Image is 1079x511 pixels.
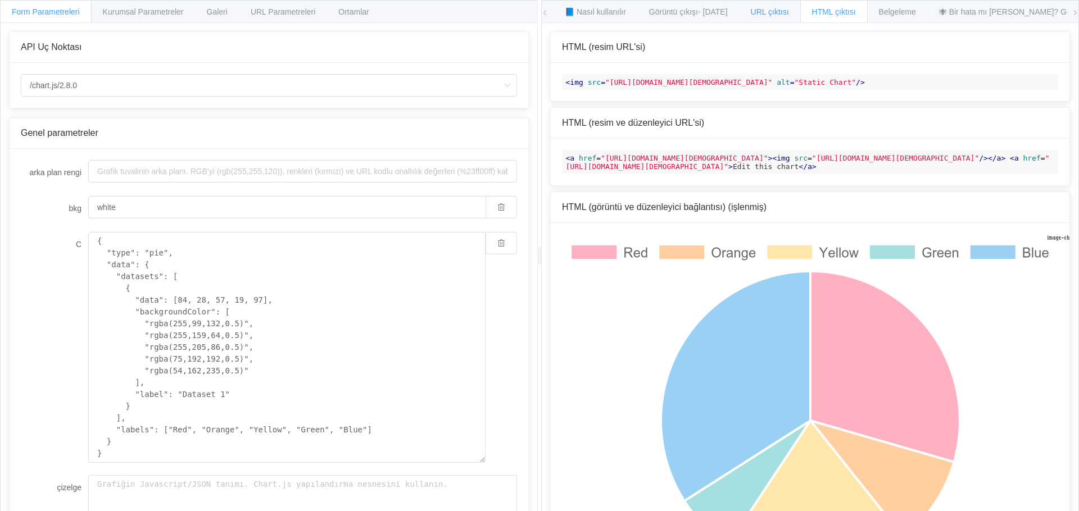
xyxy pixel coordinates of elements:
font: bkg [69,204,81,213]
font: HTML (resim ve düzenleyici URL'si) [562,118,704,127]
span: src [795,154,808,162]
font: Ortamlar [338,7,369,16]
input: Seçme [21,74,517,97]
font: Kurumsal Parametreler [103,7,184,16]
span: src [588,78,601,86]
span: alt [777,78,790,86]
span: "[URL][DOMAIN_NAME][DEMOGRAPHIC_DATA]" [566,154,1050,171]
span: "[URL][DOMAIN_NAME][DEMOGRAPHIC_DATA]" [605,78,772,86]
font: Belgeleme [879,7,916,16]
span: a [1014,154,1019,162]
input: Grafik tuvalinin arka planı. RGB'yi (rgb(255,255,120)), renkleri (kırmızı) ve URL kodlu onaltılık... [88,160,517,182]
span: "Static Chart" [795,78,856,86]
span: img [570,78,583,86]
span: href [579,154,596,162]
font: URL Parametreleri [251,7,315,16]
span: < = > [566,154,1050,171]
span: img [777,154,790,162]
span: href [1023,154,1041,162]
font: Form Parametreleri [12,7,80,16]
font: Görüntü çıkışı [649,7,698,16]
span: < = > [566,154,773,162]
span: </ > [988,154,1005,162]
font: 📘 Nasıl kullanılır [565,7,626,16]
span: < = = /> [566,78,865,86]
font: çizelge [57,483,81,492]
font: HTML (görüntü ve düzenleyici bağlantısı) (işlenmiş) [562,202,767,212]
span: a [997,154,1001,162]
font: API Uç Noktası [21,42,81,52]
span: "[URL][DOMAIN_NAME][DEMOGRAPHIC_DATA]" [601,154,768,162]
font: URL çıktısı [751,7,789,16]
font: Galeri [207,7,228,16]
span: "[URL][DOMAIN_NAME][DEMOGRAPHIC_DATA]" [812,154,979,162]
span: < = /> [772,154,988,162]
font: HTML (resim URL'si) [562,42,645,52]
span: </ > [799,162,816,171]
font: Genel parametreler [21,128,98,138]
input: Grafik tuvalinin arka planı. RGB'yi (rgb(255,255,120)), renkleri (kırmızı) ve URL kodlu onaltılık... [88,196,486,218]
span: a [570,154,574,162]
font: arka plan rengi [29,168,81,177]
font: HTML çıktısı [812,7,856,16]
font: - [DATE] [698,7,728,16]
span: a [808,162,812,171]
font: C [76,240,81,249]
code: Edit this chart [562,150,1058,174]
